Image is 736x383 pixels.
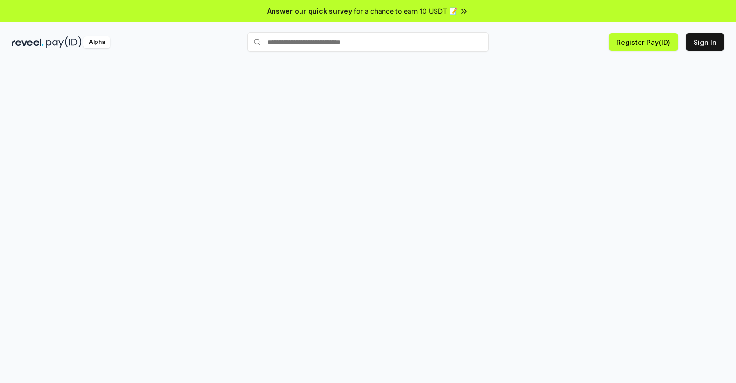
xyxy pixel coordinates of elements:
[83,36,110,48] div: Alpha
[12,36,44,48] img: reveel_dark
[686,33,724,51] button: Sign In
[46,36,82,48] img: pay_id
[354,6,457,16] span: for a chance to earn 10 USDT 📝
[267,6,352,16] span: Answer our quick survey
[609,33,678,51] button: Register Pay(ID)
